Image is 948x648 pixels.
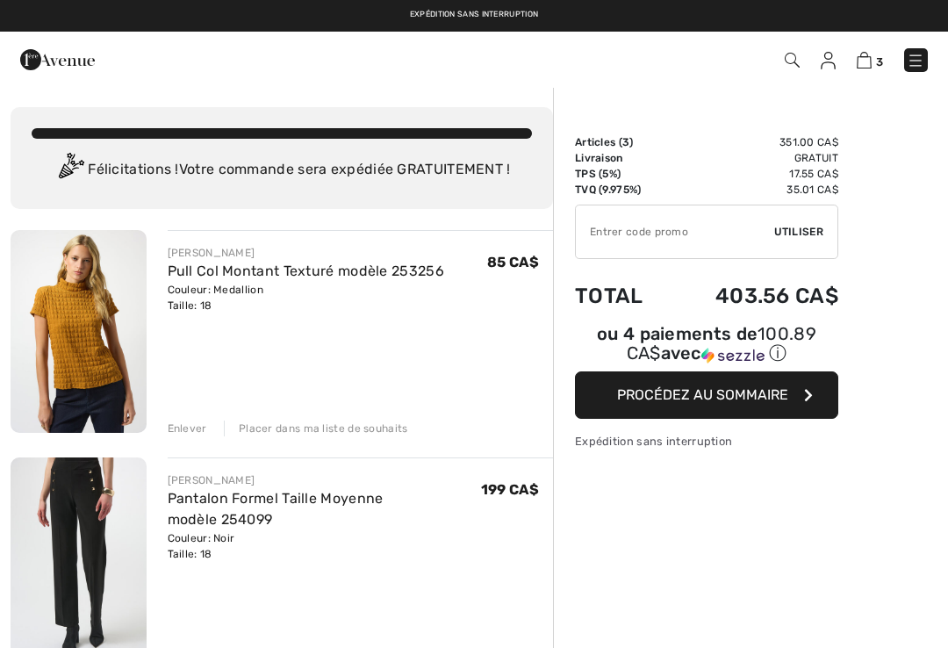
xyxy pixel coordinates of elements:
[857,52,872,68] img: Panier d'achat
[575,134,669,150] td: Articles ( )
[857,49,883,70] a: 3
[575,150,669,166] td: Livraison
[575,433,838,450] div: Expédition sans interruption
[821,52,836,69] img: Mes infos
[669,134,838,150] td: 351.00 CA$
[669,166,838,182] td: 17.55 CA$
[481,481,539,498] span: 199 CA$
[669,266,838,326] td: 403.56 CA$
[627,323,816,364] span: 100.89 CA$
[575,326,838,365] div: ou 4 paiements de avec
[487,254,539,270] span: 85 CA$
[785,53,800,68] img: Recherche
[20,42,95,77] img: 1ère Avenue
[168,421,207,436] div: Enlever
[224,421,408,436] div: Placer dans ma liste de souhaits
[876,55,883,68] span: 3
[168,490,384,528] a: Pantalon Formel Taille Moyenne modèle 254099
[168,245,444,261] div: [PERSON_NAME]
[575,266,669,326] td: Total
[907,52,924,69] img: Menu
[168,282,444,313] div: Couleur: Medallion Taille: 18
[669,150,838,166] td: Gratuit
[20,50,95,67] a: 1ère Avenue
[622,136,629,148] span: 3
[168,263,444,279] a: Pull Col Montant Texturé modèle 253256
[53,153,88,188] img: Congratulation2.svg
[575,182,669,198] td: TVQ (9.975%)
[774,224,823,240] span: Utiliser
[32,153,532,188] div: Félicitations ! Votre commande sera expédiée GRATUITEMENT !
[575,371,838,419] button: Procédez au sommaire
[575,166,669,182] td: TPS (5%)
[168,530,481,562] div: Couleur: Noir Taille: 18
[576,205,774,258] input: Code promo
[617,386,788,403] span: Procédez au sommaire
[701,348,765,364] img: Sezzle
[168,472,481,488] div: [PERSON_NAME]
[669,182,838,198] td: 35.01 CA$
[575,326,838,371] div: ou 4 paiements de100.89 CA$avecSezzle Cliquez pour en savoir plus sur Sezzle
[11,230,147,433] img: Pull Col Montant Texturé modèle 253256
